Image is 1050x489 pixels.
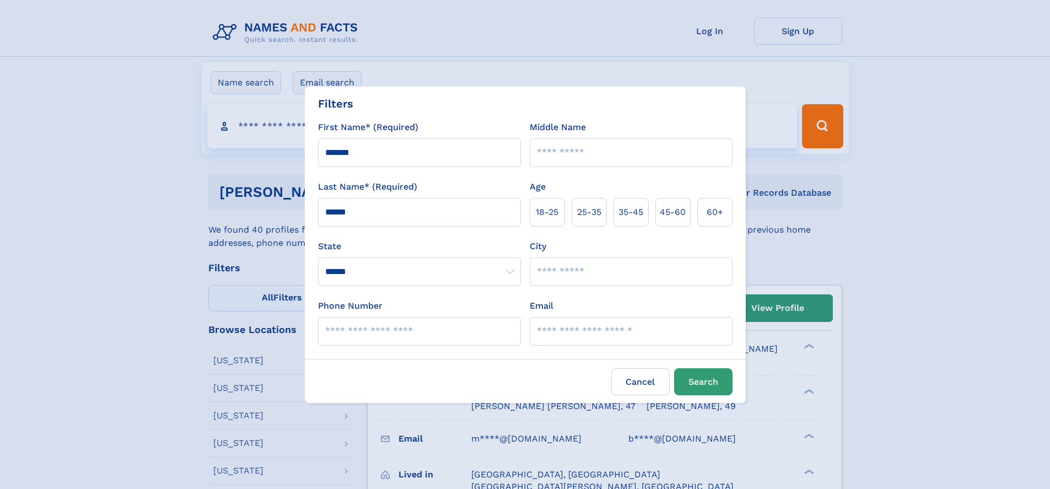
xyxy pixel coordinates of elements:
[318,299,383,313] label: Phone Number
[707,206,723,219] span: 60+
[318,180,417,194] label: Last Name* (Required)
[530,180,546,194] label: Age
[530,121,586,134] label: Middle Name
[536,206,558,219] span: 18‑25
[660,206,686,219] span: 45‑60
[674,368,733,395] button: Search
[530,240,546,253] label: City
[318,95,353,112] div: Filters
[577,206,601,219] span: 25‑35
[618,206,643,219] span: 35‑45
[611,368,670,395] label: Cancel
[318,240,521,253] label: State
[318,121,418,134] label: First Name* (Required)
[530,299,553,313] label: Email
